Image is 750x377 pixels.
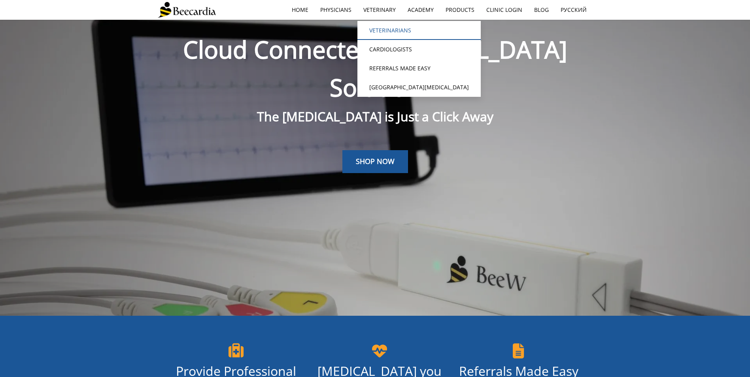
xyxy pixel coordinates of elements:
[314,1,357,19] a: Physicians
[555,1,593,19] a: Русский
[528,1,555,19] a: Blog
[158,2,216,18] img: Beecardia
[357,59,481,78] a: Referrals Made Easy
[342,150,408,173] a: SHOP NOW
[357,40,481,59] a: Cardiologists
[257,108,493,125] span: The [MEDICAL_DATA] is Just a Click Away
[286,1,314,19] a: home
[440,1,480,19] a: Products
[357,1,402,19] a: Veterinary
[183,33,567,104] span: Cloud Connected [MEDICAL_DATA] Solution
[356,156,395,166] span: SHOP NOW
[357,21,481,40] a: Veterinarians
[402,1,440,19] a: Academy
[357,78,481,97] a: [GEOGRAPHIC_DATA][MEDICAL_DATA]
[480,1,528,19] a: Clinic Login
